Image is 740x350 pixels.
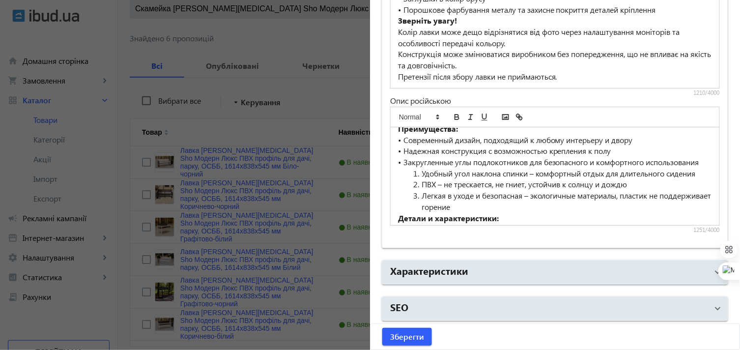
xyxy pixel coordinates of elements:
[398,71,712,83] p: Претензії після збору лавки не приймаються.
[390,226,720,234] div: 1251/4000
[398,15,457,26] strong: Зверніть увагу!
[410,168,712,179] li: Удобный угол наклона спинки – комфортный отдых для длительного сидения
[390,300,408,314] h2: SEO
[382,261,728,284] mat-expansion-panel-header: Характеристики
[410,190,712,212] li: Легкая в уходе и безопасная – экологичные материалы, пластик не поддерживает горение
[464,111,478,123] button: italic
[390,95,451,106] span: Опис російською
[450,111,464,123] button: bold
[398,157,712,168] p: • Закругленные углы подлокотников для безопасного и комфортного использования
[398,4,712,16] p: • Порошкове фарбування металу та захисне покриття деталей кріплення
[390,89,720,97] div: 1210/4000
[398,146,712,157] p: • Надежная конструкция с возможностью крепления к полу
[398,135,712,146] p: • Современный дизайн, подходящий к любому интерьеру и двору
[382,328,432,346] button: Зберегти
[512,111,526,123] button: link
[382,297,728,321] mat-expansion-panel-header: SEO
[398,49,712,71] p: Конструкція може змінюватися виробником без попередження, що не впливає на якість та довговічність.
[478,111,491,123] button: underline
[390,331,424,342] span: Зберегти
[398,213,499,223] strong: Детали и характеристики:
[398,27,712,49] p: Колір лавки може дещо відрізнятися від фото через налаштування моніторів та особливості передачі ...
[398,123,458,134] strong: Преимущества:
[398,224,712,246] p: • Металлический каркас из профильной трубы 50×25×1,5 мм и квадратной трубы 25×25×1,5 мм
[499,111,512,123] button: image
[410,179,712,190] li: ПВХ – не трескается, не гниет, устойчив к солнцу и дождю
[390,263,468,277] h2: Характеристики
